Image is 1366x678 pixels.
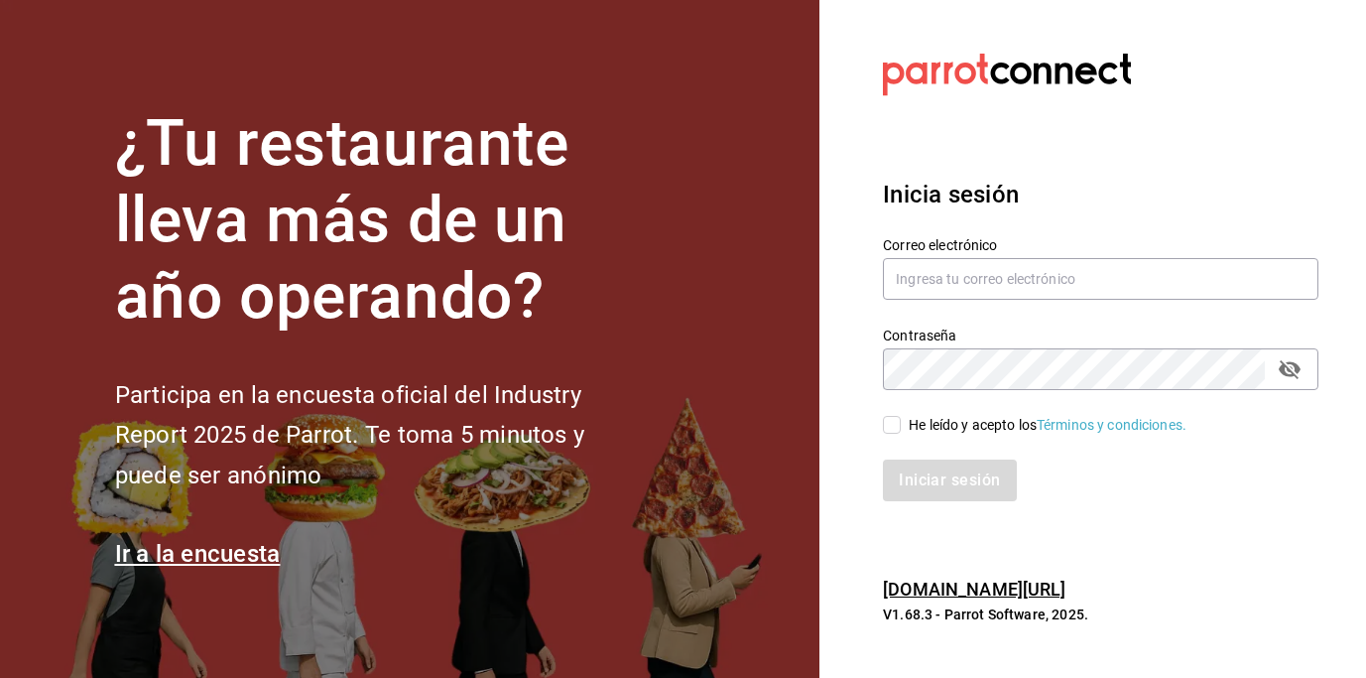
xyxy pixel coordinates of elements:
button: passwordField [1273,352,1306,386]
label: Contraseña [883,329,1318,342]
p: V1.68.3 - Parrot Software, 2025. [883,605,1318,624]
h1: ¿Tu restaurante lleva más de un año operando? [115,106,651,335]
div: He leído y acepto los [909,415,1186,436]
h2: Participa en la encuesta oficial del Industry Report 2025 de Parrot. Te toma 5 minutos y puede se... [115,375,651,496]
a: Ir a la encuesta [115,540,281,568]
label: Correo electrónico [883,238,1318,252]
a: Términos y condiciones. [1037,417,1186,433]
input: Ingresa tu correo electrónico [883,258,1318,300]
h3: Inicia sesión [883,177,1318,212]
a: [DOMAIN_NAME][URL] [883,579,1065,600]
